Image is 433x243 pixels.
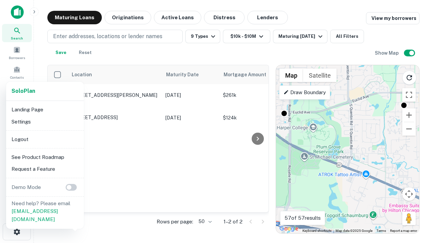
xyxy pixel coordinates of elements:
[9,104,81,116] li: Landing Page
[12,88,35,94] strong: Solo Plan
[12,87,35,95] a: SoloPlan
[9,183,44,191] p: Demo Mode
[12,199,78,223] p: Need help? Please email
[12,208,58,222] a: [EMAIL_ADDRESS][DOMAIN_NAME]
[9,151,81,163] li: See Product Roadmap
[9,163,81,175] li: Request a Feature
[9,133,81,145] li: Logout
[399,167,433,200] iframe: Chat Widget
[9,116,81,128] li: Settings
